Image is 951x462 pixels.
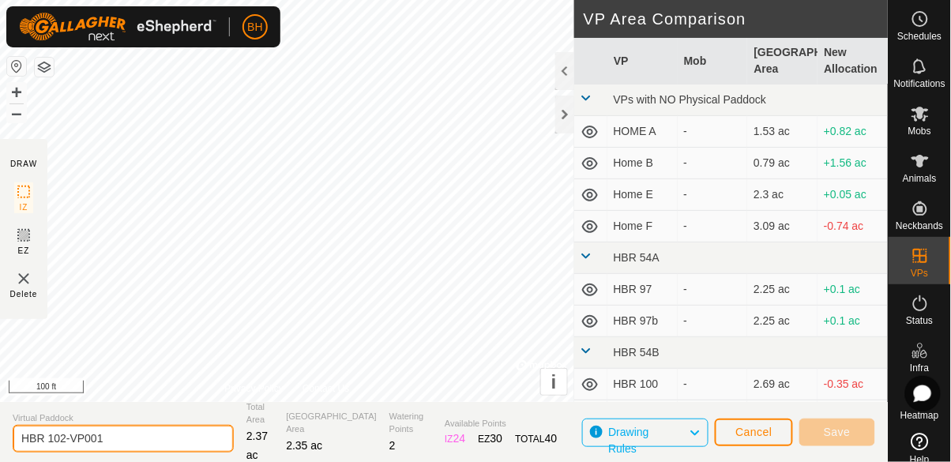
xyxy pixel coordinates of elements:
[541,369,567,395] button: i
[491,432,503,445] span: 30
[14,269,33,288] img: VP
[614,251,660,264] span: HBR 54A
[7,57,26,76] button: Reset Map
[903,174,937,183] span: Animals
[818,116,888,148] td: +0.82 ac
[910,363,929,373] span: Infra
[818,400,888,432] td: -0.07 ac
[818,306,888,337] td: +0.1 ac
[607,369,678,400] td: HBR 100
[607,148,678,179] td: Home B
[19,13,216,41] img: Gallagher Logo
[607,38,678,85] th: VP
[747,274,818,306] td: 2.25 ac
[389,410,432,436] span: Watering Points
[824,426,851,438] span: Save
[7,83,26,102] button: +
[684,155,742,171] div: -
[35,58,54,77] button: Map Layers
[13,411,234,425] span: Virtual Paddock
[896,221,943,231] span: Neckbands
[897,32,942,41] span: Schedules
[747,369,818,400] td: 2.69 ac
[818,274,888,306] td: +0.1 ac
[584,9,888,28] h2: VP Area Comparison
[911,269,928,278] span: VPs
[818,148,888,179] td: +1.56 ac
[246,430,268,461] span: 2.37 ac
[445,430,465,447] div: IZ
[607,274,678,306] td: HBR 97
[684,281,742,298] div: -
[607,211,678,242] td: Home F
[747,179,818,211] td: 2.3 ac
[684,218,742,235] div: -
[453,432,466,445] span: 24
[614,346,660,359] span: HBR 54B
[545,432,558,445] span: 40
[445,417,557,430] span: Available Points
[715,419,793,446] button: Cancel
[818,179,888,211] td: +0.05 ac
[515,430,557,447] div: TOTAL
[906,316,933,325] span: Status
[607,179,678,211] td: Home E
[20,201,28,213] span: IZ
[551,371,557,393] span: i
[747,306,818,337] td: 2.25 ac
[735,426,772,438] span: Cancel
[389,439,396,452] span: 2
[818,211,888,242] td: -0.74 ac
[303,381,349,396] a: Contact Us
[246,400,273,426] span: Total Area
[900,411,939,420] span: Heatmap
[747,148,818,179] td: 0.79 ac
[747,38,818,85] th: [GEOGRAPHIC_DATA] Area
[286,410,377,436] span: [GEOGRAPHIC_DATA] Area
[684,186,742,203] div: -
[478,430,502,447] div: EZ
[747,116,818,148] td: 1.53 ac
[18,245,30,257] span: EZ
[607,306,678,337] td: HBR 97b
[908,126,931,136] span: Mobs
[678,38,748,85] th: Mob
[818,369,888,400] td: -0.35 ac
[608,426,648,455] span: Drawing Rules
[894,79,945,88] span: Notifications
[10,288,38,300] span: Delete
[224,381,284,396] a: Privacy Policy
[10,158,37,170] div: DRAW
[684,123,742,140] div: -
[818,38,888,85] th: New Allocation
[286,439,322,452] span: 2.35 ac
[247,19,262,36] span: BH
[747,211,818,242] td: 3.09 ac
[607,400,678,432] td: HBR 101
[684,313,742,329] div: -
[684,376,742,393] div: -
[614,93,767,106] span: VPs with NO Physical Paddock
[799,419,875,446] button: Save
[607,116,678,148] td: HOME A
[747,400,818,432] td: 2.42 ac
[7,103,26,122] button: –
